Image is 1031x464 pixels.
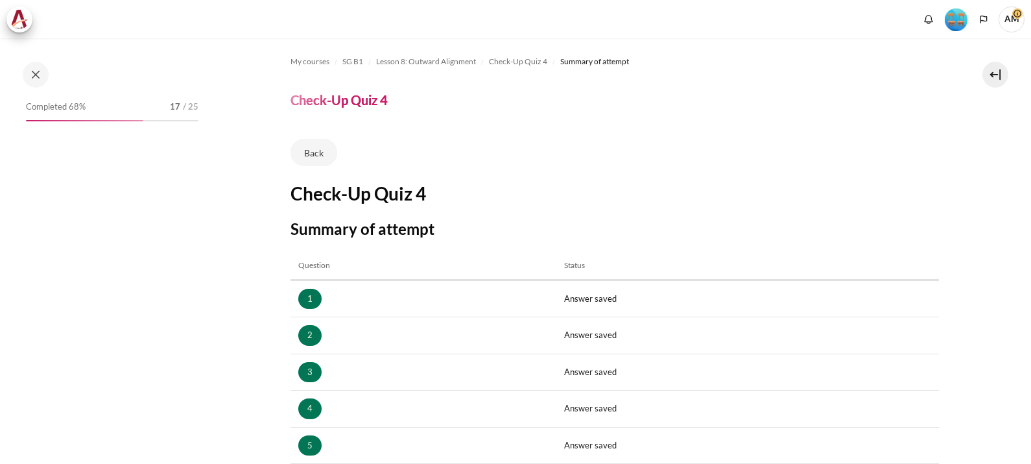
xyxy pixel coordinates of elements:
a: My courses [290,54,329,69]
a: User menu [999,6,1025,32]
div: Level #4 [945,7,967,31]
a: Back [290,139,337,166]
a: Architeck Architeck [6,6,39,32]
span: / 25 [183,101,198,114]
th: Question [290,252,556,280]
span: 17 [170,101,180,114]
div: Show notification window with no new notifications [919,10,938,29]
h2: Check-Up Quiz 4 [290,182,939,205]
a: SG B1 [342,54,363,69]
td: Answer saved [556,317,939,354]
a: Lesson 8: Outward Alignment [376,54,476,69]
button: Languages [974,10,993,29]
span: SG B1 [342,56,363,67]
th: Status [556,252,939,280]
img: Architeck [10,10,29,29]
a: 5 [298,435,322,456]
span: Completed 68% [26,101,86,114]
h3: Summary of attempt [290,219,939,239]
span: My courses [290,56,329,67]
img: Level #4 [945,8,967,31]
a: 4 [298,398,322,419]
td: Answer saved [556,354,939,391]
a: 3 [298,362,322,383]
a: Check-Up Quiz 4 [489,54,547,69]
span: Lesson 8: Outward Alignment [376,56,476,67]
span: AM [999,6,1025,32]
h4: Check-Up Quiz 4 [290,92,388,108]
div: 68% [26,120,143,121]
a: 2 [298,325,322,346]
td: Answer saved [556,427,939,464]
nav: Navigation bar [290,51,939,72]
span: Summary of attempt [560,56,629,67]
td: Answer saved [556,280,939,317]
td: Answer saved [556,391,939,428]
span: Check-Up Quiz 4 [489,56,547,67]
a: Level #4 [940,7,973,31]
a: 1 [298,289,322,310]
